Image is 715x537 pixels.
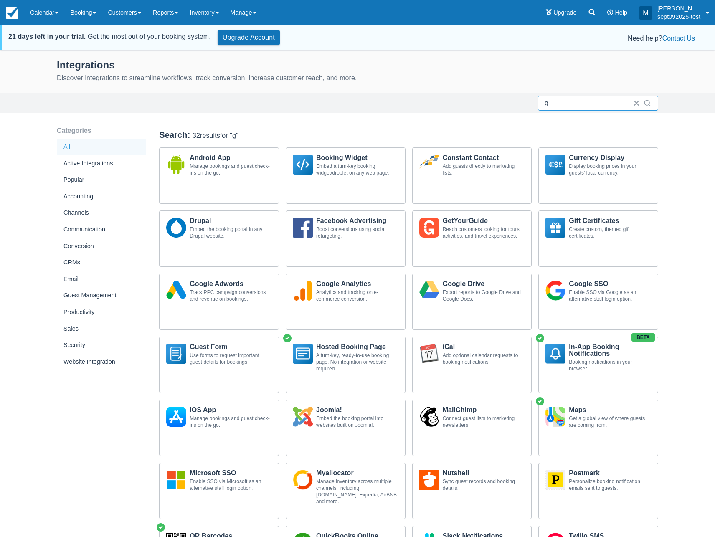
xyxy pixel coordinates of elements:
[535,333,545,343] span: Active
[166,155,186,175] img: AndroidApp
[166,407,186,427] img: iOS
[8,33,86,40] strong: 21 days left in your trial.
[538,337,658,393] a: WebPushIn-App Booking NotificationsBooking notifications in your browser.
[545,218,565,238] img: GiftCert
[316,407,398,413] p: Joomla!
[412,337,532,393] a: NotifyIcaliCalAdd optional calendar requests to booking notifications.
[316,163,398,176] div: Embed a turn-key booking widget/droplet on any web page.
[443,478,525,491] div: Sync guest records and booking details.
[569,155,651,161] p: Currency Display
[57,304,146,320] div: Productivity
[286,463,406,519] a: MyAllocatorMyallocatorManage inventory across multiple channels, including [DOMAIN_NAME], Expedia...
[631,333,655,342] label: Beta
[57,172,146,188] div: Popular
[57,255,146,271] div: CRMs
[419,155,439,175] img: ConstantContact
[412,210,532,267] a: GetYourGuideGetYourGuideReach customers looking for tours, activities, and travel experiences.
[443,218,525,224] p: GetYourGuide
[159,400,279,456] a: iOSiOS AppManage bookings and guest check-ins on the go.
[443,281,525,287] p: Google Drive
[538,147,658,204] a: CurrencyDisplayCurrency DisplayDisplay booking prices in your guests' local currency.
[443,155,525,161] p: Constant Contact
[662,33,695,43] button: Contact Us
[190,281,272,287] p: Google Adwords
[166,218,186,238] img: Drupal
[443,407,525,413] p: MailChimp
[190,163,272,176] div: Manage bookings and guest check-ins on the go.
[190,289,272,302] div: Track PPC campaign conversions and revenue on bookings.
[569,478,651,491] div: Personalize booking notification emails sent to guests.
[190,478,272,491] div: Enable SSO via Microsoft as an alternative staff login option.
[419,218,439,238] img: GetYourGuide
[293,33,695,43] div: Need help?
[569,226,651,239] div: Create custom, themed gift certificates.
[159,147,279,204] a: AndroidAppAndroid AppManage bookings and guest check-ins on the go.
[316,289,398,302] div: Analytics and tracking on e-commerce conversion.
[286,210,406,267] a: FacebookAdvertisingFacebook AdvertisingBoost conversions using social retargeting.
[545,96,628,111] input: Search Integrations
[657,4,701,13] p: [PERSON_NAME]
[569,218,651,224] p: Gift Certificates
[190,218,272,224] p: Drupal
[316,218,398,224] p: Facebook Advertising
[57,57,658,71] div: Integrations
[293,470,313,490] img: MyAllocator
[57,222,146,238] div: Communication
[538,274,658,330] a: GoogleLoginGoogle SSOEnable SSO via Google as an alternative staff login option.
[159,274,279,330] a: GoogleAdwordsGoogle AdwordsTrack PPC campaign conversions and revenue on bookings.
[419,281,439,301] img: GoogleDrive
[190,352,272,365] div: Use forms to request important guest details for bookings.
[412,463,532,519] a: NutshellNutshellSync guest records and booking details.
[569,281,651,287] p: Google SSO
[538,400,658,456] a: MapsMapsGet a global view of where guests are coming from.
[316,344,398,350] p: Hosted Booking Page
[166,470,186,490] img: MicrosoftLogin
[316,352,398,372] div: A turn-key, ready-to-use booking page. No integration or website required.
[569,470,651,476] p: Postmark
[57,189,146,205] div: Accounting
[286,400,406,456] a: JoomlaJoomla!Embed the booking portal into websites built on Joomla!.
[443,163,525,176] div: Add guests directly to marketing lists.
[569,163,651,176] div: Display booking prices in your guests' local currency.
[218,30,280,45] a: Upgrade Account
[57,73,658,83] div: Discover integrations to streamline workflows, track conversion, increase customer reach, and more.
[57,271,146,287] div: Email
[316,226,398,239] div: Boost conversions using social retargeting.
[57,288,146,304] div: Guest Management
[639,6,652,20] div: M
[412,274,532,330] a: GoogleDriveGoogle DriveExport reports to Google Drive and Google Docs.
[156,522,166,532] span: Active
[535,396,545,406] span: Active
[57,156,146,172] div: Active Integrations
[569,415,651,428] div: Get a global view of where guests are coming from.
[293,344,313,364] img: Hosted
[190,344,272,350] p: Guest Form
[545,155,565,175] img: CurrencyDisplay
[316,470,398,476] p: Myallocator
[159,130,658,141] div: Search :
[293,281,313,301] img: GoogleAnalytics
[615,9,627,16] span: Help
[193,132,238,139] span: 32 result s for " g "
[159,337,279,393] a: GuestsGuest FormUse forms to request important guest details for bookings.
[443,415,525,428] div: Connect guest lists to marketing newsletters.
[57,205,146,221] div: Channels
[190,407,272,413] p: iOS App
[316,155,398,161] p: Booking Widget
[545,470,565,490] img: EmailPostmark
[569,359,651,372] div: Booking notifications in your browser.
[190,415,272,428] div: Manage bookings and guest check-ins on the go.
[57,238,146,254] div: Conversion
[166,281,186,301] img: GoogleAdwords
[443,470,525,476] p: Nutshell
[286,274,406,330] a: GoogleAnalyticsGoogle AnalyticsAnalytics and tracking on e-commerce conversion.
[545,281,565,301] img: GoogleLogin
[316,415,398,428] div: Embed the booking portal into websites built on Joomla!.
[166,344,186,364] img: Guests
[159,210,279,267] a: DrupalDrupalEmbed the booking portal in any Drupal website.
[190,226,272,239] div: Embed the booking portal in any Drupal website.
[190,470,272,476] p: Microsoft SSO
[57,354,146,370] div: Website Integration
[57,337,146,353] div: Security
[412,147,532,204] a: ConstantContactConstant ContactAdd guests directly to marketing lists.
